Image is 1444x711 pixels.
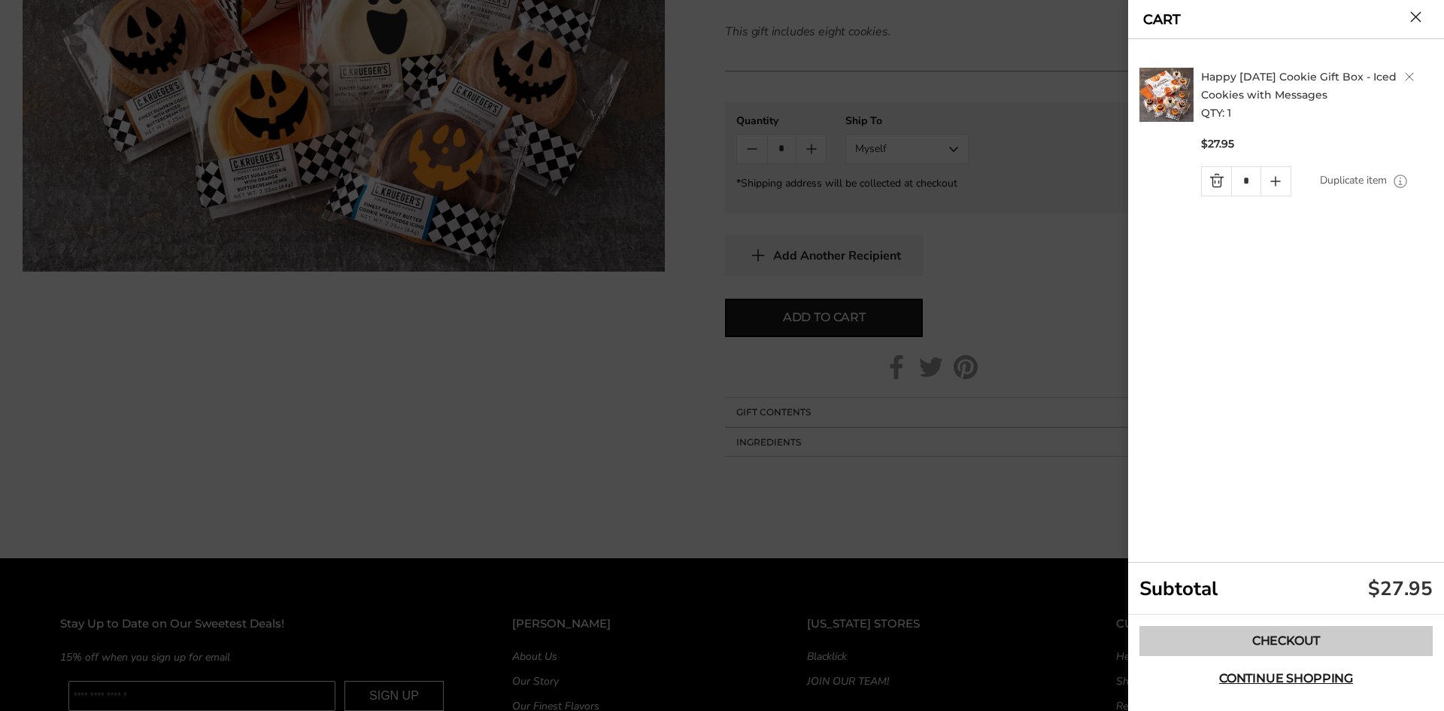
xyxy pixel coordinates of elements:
a: Checkout [1139,626,1433,656]
h2: QTY: 1 [1201,68,1437,122]
a: Happy [DATE] Cookie Gift Box - Iced Cookies with Messages [1201,70,1397,102]
a: Quantity minus button [1202,167,1231,196]
div: Subtotal [1128,563,1444,615]
span: $27.95 [1201,137,1234,151]
a: Quantity plus button [1261,167,1291,196]
a: CART [1143,13,1181,26]
iframe: Sign Up via Text for Offers [12,654,156,699]
img: C. Krueger's. image [1139,68,1194,122]
input: Quantity Input [1231,167,1260,196]
button: Close cart [1410,11,1421,23]
a: Duplicate item [1320,172,1387,189]
button: Continue shopping [1139,664,1433,694]
div: $27.95 [1368,576,1433,602]
span: Continue shopping [1219,673,1353,685]
a: Delete product [1405,72,1414,81]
